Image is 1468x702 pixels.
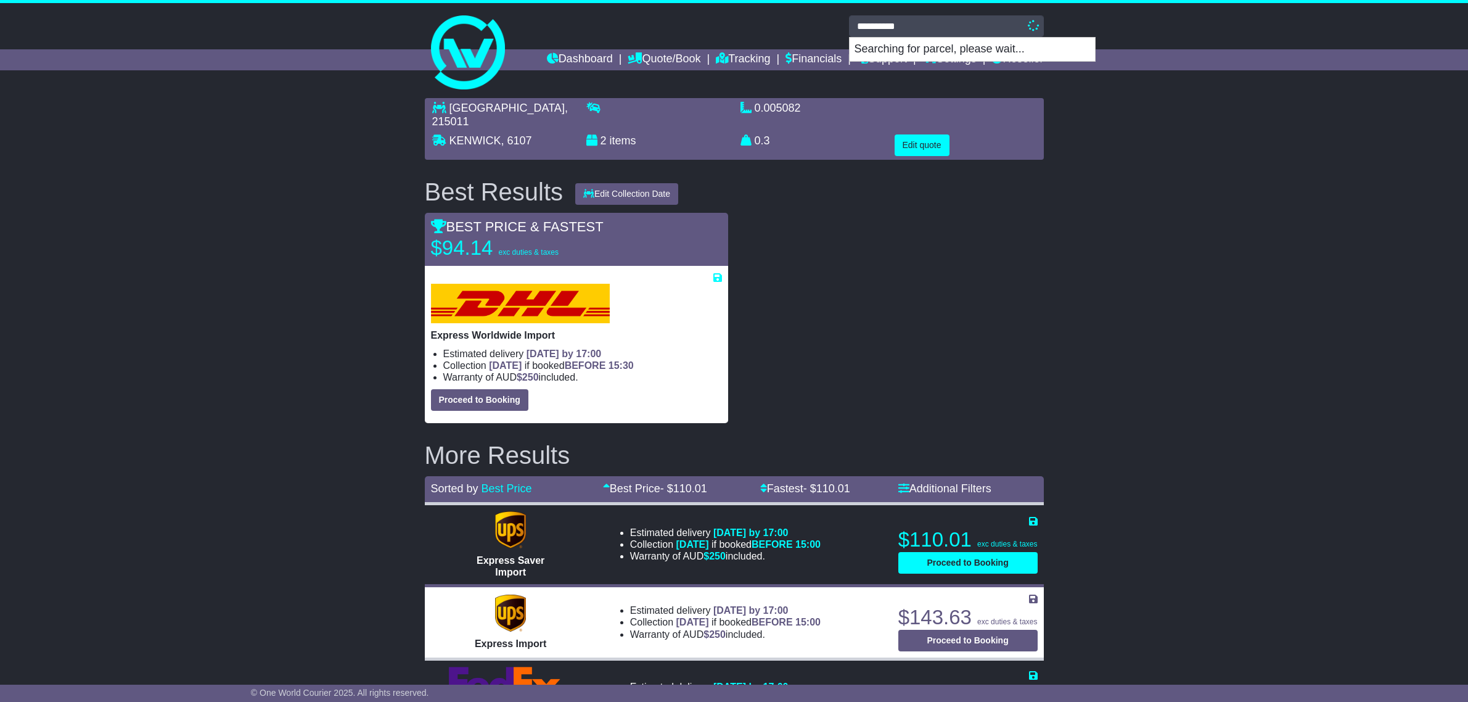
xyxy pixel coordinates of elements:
span: , 6107 [501,134,532,147]
li: Warranty of AUD included. [630,629,821,640]
img: DHL: Express Worldwide Import [431,284,610,323]
span: , 215011 [432,102,568,128]
span: 15:00 [795,539,821,550]
li: Warranty of AUD included. [630,550,821,562]
button: Proceed to Booking [898,630,1038,651]
p: $94.14 [431,236,585,260]
span: 15:30 [609,360,634,371]
span: $ [703,629,726,640]
span: 250 [709,629,726,640]
span: exc duties & taxes [977,540,1037,548]
span: 0.005082 [755,102,801,114]
span: [DATE] [489,360,522,371]
span: [DATE] by 17:00 [527,349,602,359]
span: exc duties & taxes [499,248,559,257]
span: if booked [489,360,633,371]
h2: More Results [425,442,1044,469]
span: $ [703,551,726,561]
p: $110.01 [898,527,1038,552]
li: Collection [443,360,722,371]
span: items [610,134,636,147]
span: 2 [601,134,607,147]
a: Best Price- $110.01 [603,482,707,495]
span: © One World Courier 2025. All rights reserved. [251,688,429,698]
li: Collection [630,539,821,550]
img: UPS (new): Express Import [495,595,526,632]
span: [DATE] [676,617,709,627]
a: Tracking [716,49,770,70]
span: Sorted by [431,482,478,495]
img: UPS (new): Express Saver Import [495,511,526,548]
a: Dashboard [547,49,613,70]
span: [GEOGRAPHIC_DATA] [449,102,565,114]
p: Searching for parcel, please wait... [850,38,1095,61]
a: Fastest- $110.01 [760,482,850,495]
span: - $ [660,482,707,495]
a: Best Price [482,482,532,495]
span: BEFORE [752,539,793,550]
p: Express Worldwide Import [431,329,722,341]
p: $143.63 [898,605,1038,630]
span: Express Saver Import [477,555,544,577]
span: 0.3 [755,134,770,147]
button: Edit quote [895,134,949,156]
span: [DATE] by 17:00 [713,682,789,692]
div: Best Results [419,178,570,205]
button: Edit Collection Date [575,183,678,205]
button: Proceed to Booking [431,389,528,411]
li: Collection [630,616,821,628]
span: 250 [709,551,726,561]
span: 250 [522,372,539,382]
img: FedEx Express: International Priority Import [449,667,572,701]
a: Financials [785,49,842,70]
a: Additional Filters [898,482,991,495]
span: BEFORE [565,360,606,371]
span: [DATE] by 17:00 [713,605,789,616]
span: $ [517,372,539,382]
li: Estimated delivery [630,605,821,616]
span: BEFORE [752,617,793,627]
span: 15:00 [795,617,821,627]
span: KENWICK [449,134,501,147]
li: Estimated delivery [630,527,821,539]
span: 110.01 [673,482,707,495]
span: [DATE] [676,539,709,550]
span: 110.01 [816,482,850,495]
span: BEST PRICE & FASTEST [431,219,604,234]
span: exc duties & taxes [977,617,1037,626]
span: if booked [676,539,821,550]
span: Express Import [475,638,546,649]
li: Estimated delivery [443,348,722,360]
button: Proceed to Booking [898,552,1038,574]
li: Warranty of AUD included. [443,371,722,383]
a: Quote/Book [628,49,700,70]
span: if booked [676,617,821,627]
li: Estimated delivery [630,681,789,693]
span: - $ [803,482,850,495]
span: [DATE] by 17:00 [713,527,789,538]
